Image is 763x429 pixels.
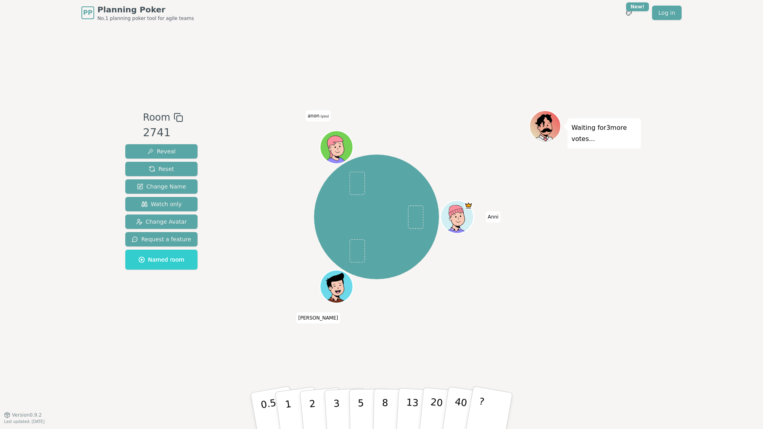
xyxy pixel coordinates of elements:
[320,115,329,118] span: (you)
[125,197,198,211] button: Watch only
[4,412,42,418] button: Version0.9.2
[125,179,198,194] button: Change Name
[4,419,45,424] span: Last updated: [DATE]
[486,211,500,222] span: Click to change your name
[125,232,198,246] button: Request a feature
[97,4,194,15] span: Planning Poker
[147,147,176,155] span: Reveal
[464,201,472,210] span: Anni is the host
[297,312,340,324] span: Click to change your name
[306,110,331,121] span: Click to change your name
[97,15,194,22] span: No.1 planning poker tool for agile teams
[626,2,649,11] div: New!
[622,6,636,20] button: New!
[138,256,184,264] span: Named room
[132,235,191,243] span: Request a feature
[652,6,682,20] a: Log in
[136,218,187,226] span: Change Avatar
[83,8,92,18] span: PP
[125,162,198,176] button: Reset
[81,4,194,22] a: PPPlanning PokerNo.1 planning poker tool for agile teams
[143,125,183,141] div: 2741
[149,165,174,173] span: Reset
[125,250,198,270] button: Named room
[12,412,42,418] span: Version 0.9.2
[321,132,352,163] button: Click to change your avatar
[143,110,170,125] span: Room
[125,144,198,159] button: Reveal
[125,214,198,229] button: Change Avatar
[571,122,637,145] p: Waiting for 3 more votes...
[137,183,186,191] span: Change Name
[141,200,182,208] span: Watch only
